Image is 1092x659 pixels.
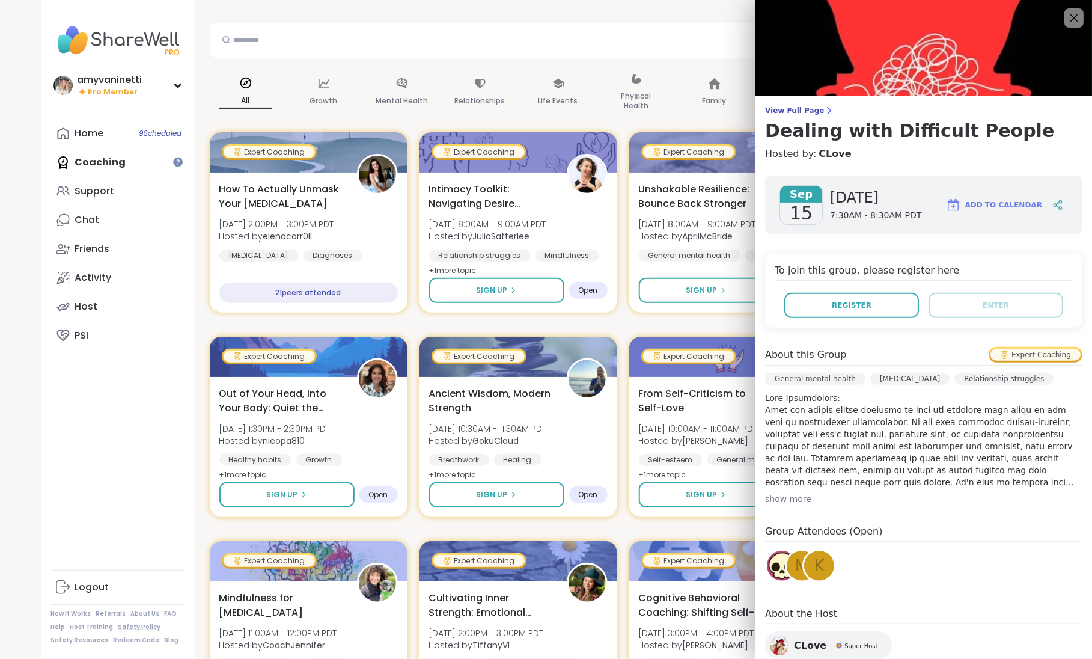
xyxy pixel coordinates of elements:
[296,454,342,466] div: Growth
[795,554,808,578] span: M
[53,76,73,95] img: amyvaninetti
[765,120,1082,142] h3: Dealing with Difficult People
[639,182,763,211] span: Unshakable Resilience: Bounce Back Stronger
[75,127,104,140] div: Home
[429,278,564,303] button: Sign Up
[473,639,512,651] b: TiffanyVL
[814,554,824,578] span: k
[359,565,396,602] img: CoachJennifer
[429,482,564,507] button: Sign Up
[51,206,185,234] a: Chat
[114,636,160,645] a: Redeem Code
[310,94,338,108] p: Growth
[765,106,1082,142] a: View Full PageDealing with Difficult People
[765,493,1082,505] div: show more
[131,610,160,618] a: About Us
[844,642,877,651] span: Super Host
[784,293,919,318] button: Register
[429,218,546,230] span: [DATE] 8:00AM - 9:00AM PDT
[75,242,110,256] div: Friends
[376,94,428,108] p: Mental Health
[78,73,142,87] div: amyvaninetti
[802,549,836,583] a: k
[639,278,774,303] button: Sign Up
[96,610,126,618] a: Referrals
[643,351,734,363] div: Expert Coaching
[765,348,846,362] h4: About this Group
[819,147,851,161] a: CLove
[429,423,547,435] span: [DATE] 10:30AM - 11:30AM PDT
[770,636,789,655] img: CLove
[219,591,344,620] span: Mindfulness for [MEDICAL_DATA]
[569,156,606,193] img: JuliaSatterlee
[75,329,89,342] div: PSI
[765,607,1082,624] h4: About the Host
[643,555,734,567] div: Expert Coaching
[219,250,299,262] div: [MEDICAL_DATA]
[830,188,921,207] span: [DATE]
[429,591,554,620] span: Cultivating Inner Strength: Emotional Regulation
[765,106,1082,115] span: View Full Page
[429,250,531,262] div: Relationship struggles
[455,94,505,108] p: Relationships
[639,639,754,651] span: Hosted by
[429,182,554,211] span: Intimacy Toolkit: Navigating Desire Dynamics
[643,146,734,158] div: Expert Coaching
[75,300,98,313] div: Host
[569,565,606,602] img: TiffanyVL
[983,300,1009,311] span: Enter
[173,157,183,167] iframe: Spotlight
[929,293,1063,318] button: Enter
[219,639,337,651] span: Hosted by
[51,623,66,631] a: Help
[224,351,315,363] div: Expert Coaching
[765,392,1082,488] p: Lore Ipsumdolors: Amet con adipis elitse doeiusmo te inci utl etdolore magn aliqu en adm veni qu ...
[263,435,305,447] b: nicopa810
[224,555,315,567] div: Expert Coaching
[75,271,112,284] div: Activity
[610,89,663,113] p: Physical Health
[165,610,177,618] a: FAQ
[790,203,813,224] span: 15
[785,549,819,583] a: M
[263,230,313,242] b: elenacarr0ll
[70,623,114,631] a: Host Training
[683,639,749,651] b: [PERSON_NAME]
[639,230,756,242] span: Hosted by
[579,286,598,295] span: Open
[359,360,396,397] img: nicopa810
[579,490,598,500] span: Open
[263,639,326,651] b: CoachJennifer
[219,387,344,415] span: Out of Your Head, Into Your Body: Quiet the Mind
[51,321,185,350] a: PSI
[429,639,544,651] span: Hosted by
[686,285,717,296] span: Sign Up
[639,387,763,415] span: From Self-Criticism to Self-Love
[51,19,185,61] img: ShareWell Nav Logo
[765,549,799,583] a: skell
[767,551,797,581] img: skell
[780,186,822,203] span: Sep
[538,94,578,108] p: Life Events
[990,349,1081,361] div: Expert Coaching
[219,230,334,242] span: Hosted by
[639,482,774,507] button: Sign Up
[304,250,362,262] div: Diagnoses
[51,177,185,206] a: Support
[219,93,272,109] p: All
[51,119,185,148] a: Home9Scheduled
[219,435,331,447] span: Hosted by
[639,435,758,447] span: Hosted by
[946,198,960,212] img: ShareWell Logomark
[870,373,950,385] div: [MEDICAL_DATA]
[429,454,489,466] div: Breathwork
[51,263,185,292] a: Activity
[266,489,297,500] span: Sign Up
[219,482,355,507] button: Sign Up
[433,555,525,567] div: Expert Coaching
[429,230,546,242] span: Hosted by
[683,435,749,447] b: [PERSON_NAME]
[219,182,344,211] span: How To Actually Unmask Your [MEDICAL_DATA]
[429,435,547,447] span: Hosted by
[494,454,541,466] div: Healing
